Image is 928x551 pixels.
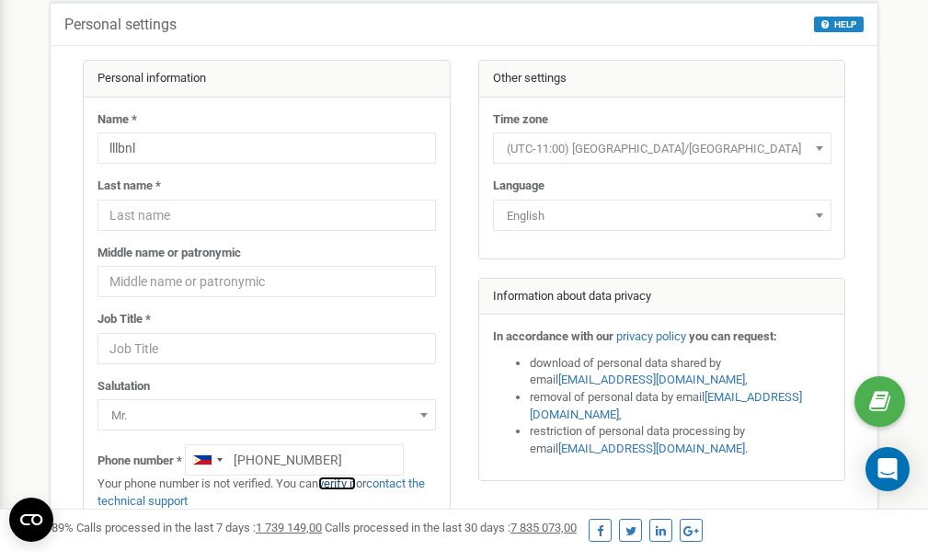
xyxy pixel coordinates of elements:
[97,111,137,129] label: Name *
[64,17,177,33] h5: Personal settings
[493,200,831,231] span: English
[689,329,777,343] strong: you can request:
[530,423,831,457] li: restriction of personal data processing by email .
[530,390,802,421] a: [EMAIL_ADDRESS][DOMAIN_NAME]
[84,61,450,98] div: Personal information
[493,132,831,164] span: (UTC-11:00) Pacific/Midway
[97,132,436,164] input: Name
[318,476,356,490] a: verify it
[616,329,686,343] a: privacy policy
[510,521,577,534] u: 7 835 073,00
[97,399,436,430] span: Mr.
[325,521,577,534] span: Calls processed in the last 30 days :
[493,111,548,129] label: Time zone
[97,453,182,470] label: Phone number *
[493,178,544,195] label: Language
[493,329,613,343] strong: In accordance with our
[256,521,322,534] u: 1 739 149,00
[76,521,322,534] span: Calls processed in the last 7 days :
[97,476,425,508] a: contact the technical support
[97,333,436,364] input: Job Title
[479,279,845,316] div: Information about data privacy
[499,203,825,229] span: English
[865,447,910,491] div: Open Intercom Messenger
[530,389,831,423] li: removal of personal data by email ,
[186,445,228,475] div: Telephone country code
[185,444,404,476] input: +1-800-555-55-55
[97,178,161,195] label: Last name *
[814,17,864,32] button: HELP
[104,403,430,429] span: Mr.
[479,61,845,98] div: Other settings
[499,136,825,162] span: (UTC-11:00) Pacific/Midway
[97,378,150,396] label: Salutation
[9,498,53,542] button: Open CMP widget
[97,245,241,262] label: Middle name or patronymic
[558,373,745,386] a: [EMAIL_ADDRESS][DOMAIN_NAME]
[558,442,745,455] a: [EMAIL_ADDRESS][DOMAIN_NAME]
[530,355,831,389] li: download of personal data shared by email ,
[97,311,151,328] label: Job Title *
[97,200,436,231] input: Last name
[97,476,436,510] p: Your phone number is not verified. You can or
[97,266,436,297] input: Middle name or patronymic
